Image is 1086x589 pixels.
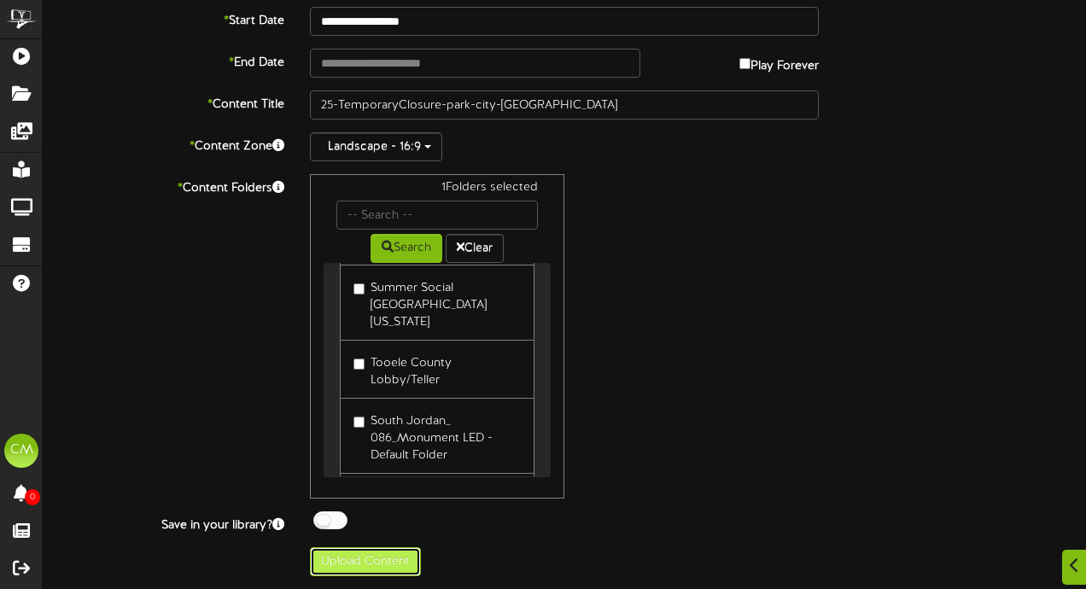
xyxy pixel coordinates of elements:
label: South Jordan_ 086_Monument LED - Default Folder [353,407,521,464]
label: Content Folders [30,174,297,197]
label: End Date [30,49,297,72]
input: -- Search -- [336,201,538,230]
button: Upload Content [310,547,421,576]
input: Tooele County Lobby/Teller [353,359,365,370]
input: Summer Social [GEOGRAPHIC_DATA][US_STATE] [353,283,365,294]
input: Play Forever [739,58,750,69]
input: Title of this Content [310,90,819,120]
div: CM [4,434,38,468]
button: Clear [446,234,504,263]
span: 0 [25,489,40,505]
label: Content Title [30,90,297,114]
input: South Jordan_ 086_Monument LED - Default Folder [353,417,365,428]
button: Search [371,234,442,263]
label: Tooele County Lobby/Teller [353,349,521,389]
label: Save in your library? [30,511,297,534]
label: Start Date [30,7,297,30]
div: 1 Folders selected [324,179,551,201]
label: Content Zone [30,132,297,155]
label: Summer Social [GEOGRAPHIC_DATA][US_STATE] [353,274,521,331]
button: Landscape - 16:9 [310,132,442,161]
label: Play Forever [739,49,819,75]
